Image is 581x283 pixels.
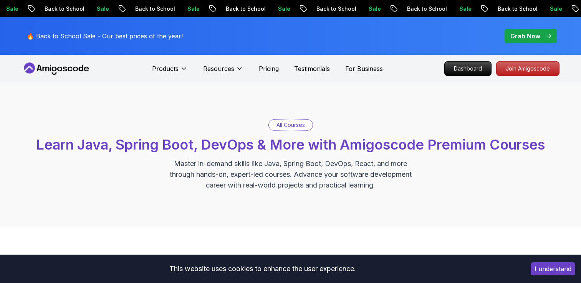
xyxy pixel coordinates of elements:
p: Products [152,64,179,73]
button: Resources [203,64,243,79]
p: Master in-demand skills like Java, Spring Boot, DevOps, React, and more through hands-on, expert-... [162,158,420,191]
p: Back to School [296,5,348,13]
p: Back to School [24,5,76,13]
a: Testimonials [294,64,330,73]
p: Back to School [387,5,439,13]
button: Products [152,64,188,79]
span: Learn Java, Spring Boot, DevOps & More with Amigoscode Premium Courses [36,136,545,153]
p: Sale [258,5,282,13]
p: Join Amigoscode [497,62,559,76]
button: Accept cookies [531,262,575,275]
p: Sale [348,5,373,13]
p: Resources [203,64,234,73]
p: Sale [530,5,554,13]
p: Back to School [205,5,258,13]
p: Dashboard [445,62,491,76]
p: Sale [439,5,463,13]
p: Back to School [477,5,530,13]
p: Grab Now [510,31,540,41]
a: Join Amigoscode [496,61,559,76]
a: For Business [345,64,383,73]
div: This website uses cookies to enhance the user experience. [6,260,519,277]
p: Sale [76,5,101,13]
p: 🔥 Back to School Sale - Our best prices of the year! [26,31,183,41]
a: Dashboard [444,61,492,76]
a: Pricing [259,64,279,73]
p: Back to School [115,5,167,13]
p: Sale [167,5,192,13]
p: All Courses [276,121,305,129]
